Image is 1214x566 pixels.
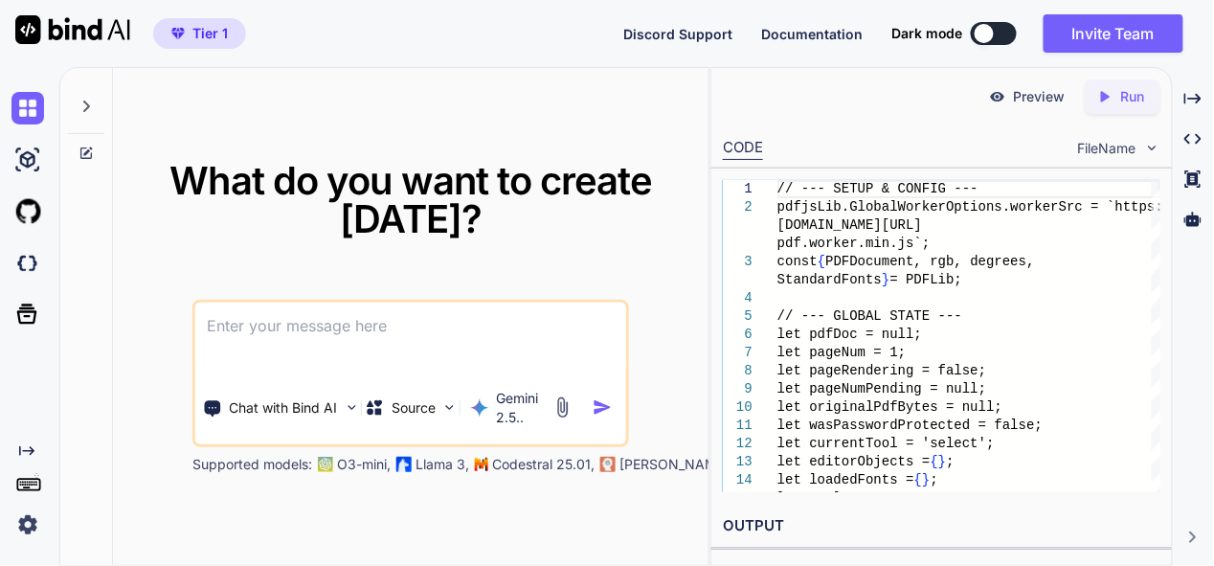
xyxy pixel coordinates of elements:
span: let pdfDoc = null; [777,327,922,342]
div: 13 [723,453,753,471]
p: Source [392,398,436,418]
img: Llama2 [396,457,412,472]
span: let originalPdfBytes = null; [777,399,1002,415]
img: settings [11,509,44,541]
span: let scale = 1.0; [777,490,906,506]
img: attachment [551,396,573,419]
span: let pageNumPending = null; [777,381,986,396]
span: const [777,254,818,269]
span: let editorObjects = [777,454,931,469]
img: premium [171,28,185,39]
span: StandardFonts [777,272,882,287]
img: Pick Models [441,399,458,416]
span: // --- GLOBAL STATE --- [777,308,962,324]
div: 2 [723,198,753,216]
img: GPT-4 [318,457,333,472]
img: Gemini 2.5 Pro [469,398,488,418]
span: // --- SETUP & CONFIG --- [777,181,978,196]
span: ; [947,454,955,469]
button: premiumTier 1 [153,18,246,49]
img: icon [593,397,613,418]
span: let pageRendering = false; [777,363,986,378]
p: Run [1121,87,1145,106]
span: Documentation [761,26,863,42]
p: Gemini 2.5.. [496,389,544,427]
span: [DOMAIN_NAME][URL] [777,217,922,233]
span: } [939,454,947,469]
span: = PDFLib; [890,272,963,287]
span: } [923,472,931,487]
div: 15 [723,489,753,508]
span: ; [931,472,938,487]
img: Bind AI [15,15,130,44]
span: Discord Support [623,26,732,42]
p: O3-mini, [337,455,391,474]
div: 5 [723,307,753,326]
span: FileName [1078,139,1136,158]
h2: OUTPUT [711,504,1171,549]
div: 11 [723,417,753,435]
button: Discord Support [623,24,732,44]
img: preview [989,88,1006,105]
div: CODE [723,137,763,160]
button: Invite Team [1044,14,1183,53]
p: Chat with Bind AI [229,398,337,418]
button: Documentation [761,24,863,44]
span: { [914,472,922,487]
img: darkCloudIdeIcon [11,247,44,280]
div: 3 [723,253,753,271]
span: Tier 1 [192,24,228,43]
img: claude [600,457,616,472]
p: Llama 3, [416,455,469,474]
div: 10 [723,398,753,417]
span: pdf.worker.min.js`; [777,236,931,251]
p: Supported models: [192,455,312,474]
div: 8 [723,362,753,380]
span: let wasPasswordProtected = false; [777,418,1043,433]
span: PDFDocument, rgb, degrees, [826,254,1035,269]
img: ai-studio [11,144,44,176]
img: Pick Tools [343,399,359,416]
span: Dark mode [891,24,963,43]
img: chat [11,92,44,125]
img: chevron down [1144,140,1160,156]
span: let currentTool = 'select'; [777,436,995,451]
p: Preview [1014,87,1066,106]
span: let pageNum = 1; [777,345,906,360]
div: 9 [723,380,753,398]
div: 12 [723,435,753,453]
span: { [818,254,825,269]
span: { [931,454,938,469]
div: 14 [723,471,753,489]
span: pdfjsLib.GlobalWorkerOptions.workerSrc = `https:// [777,199,1180,215]
span: } [883,272,890,287]
p: [PERSON_NAME] 3.7 Sonnet, [619,455,805,474]
img: Mistral-AI [475,458,488,471]
span: let loadedFonts = [777,472,914,487]
div: 7 [723,344,753,362]
div: 6 [723,326,753,344]
span: What do you want to create [DATE]? [169,157,652,242]
img: githubLight [11,195,44,228]
div: 1 [723,180,753,198]
p: Codestral 25.01, [492,455,595,474]
div: 4 [723,289,753,307]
